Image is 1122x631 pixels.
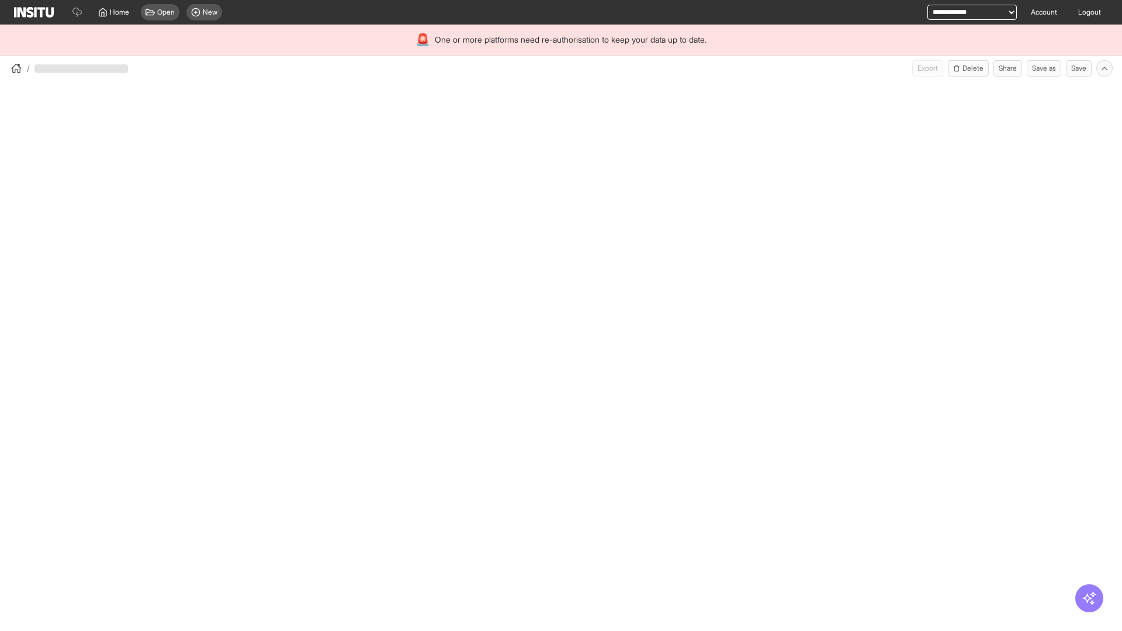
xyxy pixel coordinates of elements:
[912,60,943,77] span: Can currently only export from Insights reports.
[203,8,217,17] span: New
[1066,60,1092,77] button: Save
[27,63,30,74] span: /
[912,60,943,77] button: Export
[1027,60,1061,77] button: Save as
[14,7,54,18] img: Logo
[948,60,989,77] button: Delete
[157,8,175,17] span: Open
[9,61,30,75] button: /
[993,60,1022,77] button: Share
[110,8,129,17] span: Home
[415,32,430,48] div: 🚨
[435,34,707,46] span: One or more platforms need re-authorisation to keep your data up to date.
